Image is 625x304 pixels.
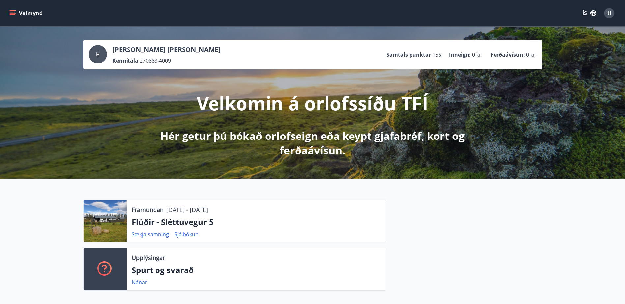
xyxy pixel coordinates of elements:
[132,231,169,238] a: Sækja samning
[166,205,208,214] p: [DATE] - [DATE]
[112,45,221,54] p: [PERSON_NAME] [PERSON_NAME]
[174,231,199,238] a: Sjá bókun
[607,10,611,17] span: H
[139,129,487,158] p: Hér getur þú bókað orlofseign eða keypt gjafabréf, kort og ferðaávísun.
[472,51,483,58] span: 0 kr.
[112,57,138,64] p: Kennitala
[601,5,617,21] button: H
[8,7,45,19] button: menu
[132,253,165,262] p: Upplýsingar
[132,205,164,214] p: Framundan
[132,279,147,286] a: Nánar
[491,51,525,58] p: Ferðaávísun :
[432,51,441,58] span: 156
[96,51,100,58] span: H
[526,51,537,58] span: 0 kr.
[197,90,428,115] p: Velkomin á orlofssíðu TFÍ
[140,57,171,64] span: 270883-4009
[579,7,600,19] button: ÍS
[132,216,381,228] p: Flúðir - Sléttuvegur 5
[132,265,381,276] p: Spurt og svarað
[449,51,471,58] p: Inneign :
[386,51,431,58] p: Samtals punktar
